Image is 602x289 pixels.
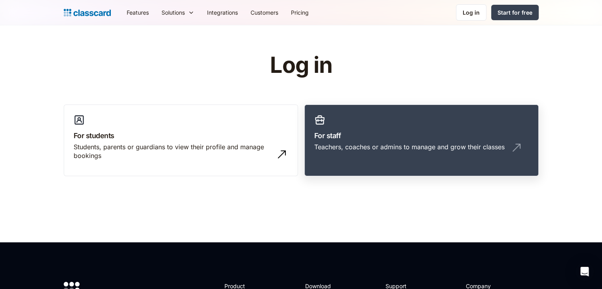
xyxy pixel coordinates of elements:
[463,8,480,17] div: Log in
[161,8,185,17] div: Solutions
[314,143,505,151] div: Teachers, coaches or admins to manage and grow their classes
[74,130,288,141] h3: For students
[491,5,539,20] a: Start for free
[314,130,529,141] h3: For staff
[64,105,298,177] a: For studentsStudents, parents or guardians to view their profile and manage bookings
[575,262,594,281] div: Open Intercom Messenger
[498,8,532,17] div: Start for free
[155,4,201,21] div: Solutions
[74,143,272,160] div: Students, parents or guardians to view their profile and manage bookings
[64,7,111,18] a: home
[285,4,315,21] a: Pricing
[201,4,244,21] a: Integrations
[244,4,285,21] a: Customers
[304,105,539,177] a: For staffTeachers, coaches or admins to manage and grow their classes
[175,53,427,78] h1: Log in
[120,4,155,21] a: Features
[456,4,486,21] a: Log in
